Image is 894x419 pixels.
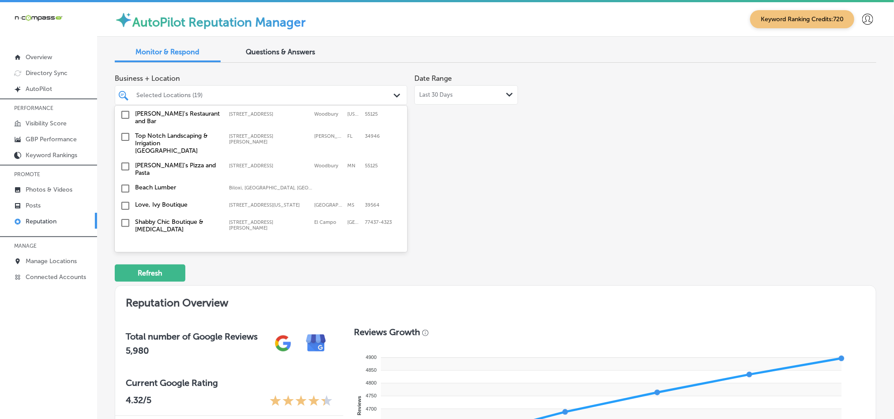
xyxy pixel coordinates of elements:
img: 660ab0bf-5cc7-4cb8-ba1c-48b5ae0f18e60NCTV_CLogo_TV_Black_-500x88.png [14,14,63,22]
img: e7ababfa220611ac49bdb491a11684a6.png [300,327,333,360]
label: Shabby Chic Boutique & Tanning [135,218,220,233]
span: Keyword Ranking Credits: 720 [750,10,854,28]
label: MS [347,202,361,208]
label: Biloxi, MS, USA | Gautier, MS, USA | Gulfport, MS, USA | Long Beach, MS, USA | Moss Point, MS, US... [229,185,314,191]
p: Reputation [26,218,56,225]
label: 6745 Old Dixie Hwy [229,133,310,145]
div: Selected Locations (19) [136,91,394,99]
label: Date Range [414,74,452,83]
label: Beach Lumber [135,184,220,191]
p: AutoPilot [26,85,52,93]
label: 34946 [365,133,380,145]
tspan: 4800 [366,381,376,386]
label: 55125 [365,163,378,169]
label: MN [347,163,361,169]
label: AutoPilot Reputation Manager [132,15,306,30]
label: Ft Pierce [314,133,343,145]
label: Woodbury [314,163,343,169]
label: 55125 [365,111,378,117]
span: Monitor & Respond [136,48,200,56]
span: Questions & Answers [246,48,316,56]
p: Photos & Videos [26,186,72,193]
label: 119 West Jackson Street [229,219,310,231]
h2: 5,980 [126,345,258,356]
span: Business + Location [115,74,407,83]
label: Woodbury [314,111,343,117]
text: Reviews [357,396,362,415]
p: Connected Accounts [26,273,86,281]
p: Visibility Score [26,120,67,127]
tspan: 4750 [366,393,376,399]
label: Minnesota [347,111,361,117]
label: Ronnally's Pizza and Pasta [135,162,220,177]
label: FL [347,133,361,145]
label: 914 Washington Ave [229,202,310,208]
tspan: 4700 [366,406,376,411]
p: 4.32 /5 [126,395,151,408]
p: Directory Sync [26,69,68,77]
h3: Total number of Google Reviews [126,331,258,342]
label: 77437-4323 [365,219,392,231]
label: 39564 [365,202,379,208]
button: Refresh [115,264,185,282]
label: 1560 Woodlane Dr [229,163,310,169]
div: 4.32 Stars [270,395,333,408]
p: Manage Locations [26,257,77,265]
label: El Campo [314,219,343,231]
label: Love, Ivy Boutique [135,201,220,208]
h2: Reputation Overview [115,286,876,316]
span: Last 30 Days [419,91,453,98]
h3: Reviews Growth [354,327,420,337]
p: Overview [26,53,52,61]
p: Posts [26,202,41,209]
label: TX [347,219,361,231]
tspan: 4850 [366,368,376,373]
label: Carmine's Restaurant and Bar [135,110,220,125]
label: Top Notch Landscaping & Irrigation Vero Beach [135,132,220,155]
label: Ocean Springs [314,202,343,208]
img: gPZS+5FD6qPJAAAAABJRU5ErkJggg== [267,327,300,360]
h3: Current Google Rating [126,377,333,388]
img: autopilot-icon [115,11,132,29]
label: 9900 Valley Creek Road [229,111,310,117]
p: Keyword Rankings [26,151,77,159]
p: GBP Performance [26,136,77,143]
tspan: 4900 [366,355,376,360]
